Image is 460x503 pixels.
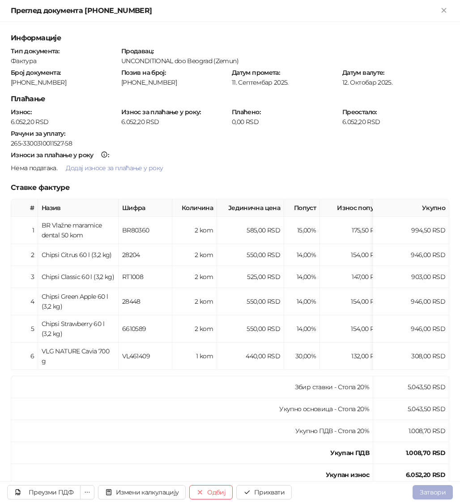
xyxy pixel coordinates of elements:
td: 154,00 RSD [320,315,387,343]
td: 2 kom [172,217,217,244]
button: Додај износе за плаћање у року [59,161,170,175]
td: 585,00 RSD [217,217,284,244]
span: ellipsis [84,489,90,495]
td: 1 [11,217,38,244]
div: [PHONE_NUMBER] [121,78,228,86]
td: 525,00 RSD [217,266,284,288]
td: 3 [11,266,38,288]
strong: Износ за плаћање у року : [121,108,201,116]
td: 28204 [119,244,172,266]
td: BR80360 [119,217,172,244]
h5: Информације [11,33,449,43]
td: 132,00 RSD [320,343,387,370]
div: Износи за плаћање у року [11,152,94,158]
button: Прихвати [236,485,292,499]
th: Назив [38,199,119,217]
div: BR Vlažne maramice dental 50 kom [42,220,115,240]
a: Преузми ПДФ [7,485,81,499]
td: 946,00 RSD [373,288,449,315]
div: 11. Септембар 2025. [231,78,340,86]
td: 946,00 RSD [373,315,449,343]
td: 2 [11,244,38,266]
td: 6 [11,343,38,370]
td: 2 kom [172,266,217,288]
td: Укупно основица - Стопа 20% [11,398,373,420]
div: 6.052,20 RSD [341,118,450,126]
strong: 1.008,70 RSD [406,449,445,457]
strong: Плаћено : [232,108,260,116]
button: Затвори [413,485,453,499]
td: 550,00 RSD [217,288,284,315]
strong: Преостало : [342,108,377,116]
strong: Рачуни за уплату : [11,129,65,138]
strong: Укупан износ [326,471,369,479]
td: 5.043,50 RSD [373,376,449,398]
th: Количина [172,199,217,217]
td: 15,00% [284,217,320,244]
div: 265-3300310011527-58 [11,139,449,147]
td: 1.008,70 RSD [373,420,449,442]
td: 28448 [119,288,172,315]
div: VLG NATURE Cavia 700 g [42,346,115,366]
strong: 6.052,20 RSD [406,471,445,479]
td: 550,00 RSD [217,244,284,266]
th: Укупно [373,199,449,217]
th: Износ попуста [320,199,387,217]
th: # [11,199,38,217]
div: Преузми ПДФ [29,488,73,496]
th: Јединична цена [217,199,284,217]
strong: Број документа : [11,69,60,77]
strong: Позив на број : [121,69,166,77]
div: 12. Октобар 2025. [341,78,450,86]
div: [PHONE_NUMBER] [10,78,119,86]
td: 4 [11,288,38,315]
td: 308,00 RSD [373,343,449,370]
button: Одбиј [189,485,233,499]
span: Нема података [11,164,56,172]
div: 0,00 RSD [231,118,340,126]
div: Преглед документа [PHONE_NUMBER] [11,5,439,16]
strong: Укупан ПДВ [330,449,369,457]
div: Chipsi Strawberry 60 l (3,2 kg) [42,319,115,339]
td: 994,50 RSD [373,217,449,244]
div: Chipsi Green Apple 60 l (3,2 kg) [42,292,115,311]
td: 14,00% [284,244,320,266]
td: 30,00% [284,343,320,370]
td: 6610589 [119,315,172,343]
th: Шифра [119,199,172,217]
td: 154,00 RSD [320,288,387,315]
td: 5.043,50 RSD [373,398,449,420]
div: Chipsi Citrus 60 l (3,2 kg) [42,250,115,260]
td: 14,00% [284,266,320,288]
div: . [10,161,450,175]
td: 2 kom [172,288,217,315]
strong: : [11,151,109,159]
strong: Тип документа : [11,47,59,55]
td: VL461409 [119,343,172,370]
h5: Плаћање [11,94,449,104]
td: 175,50 RSD [320,217,387,244]
td: 903,00 RSD [373,266,449,288]
td: 2 kom [172,315,217,343]
td: 440,00 RSD [217,343,284,370]
div: Фактура [10,57,119,65]
button: Close [439,5,449,16]
td: 1 kom [172,343,217,370]
td: Укупно ПДВ - Стопа 20% [11,420,373,442]
th: Попуст [284,199,320,217]
td: Збир ставки - Стопа 20% [11,376,373,398]
h5: Ставке фактуре [11,182,449,193]
div: UNCONDITIONAL doo Beograd (Zemun) [121,57,449,65]
td: 946,00 RSD [373,244,449,266]
div: 6.052,20 RSD [120,118,229,126]
td: 14,00% [284,315,320,343]
div: Chipsi Classic 60 l (3,2 kg) [42,272,115,282]
div: 6.052,20 RSD [10,118,119,126]
td: RT1008 [119,266,172,288]
strong: Датум промета : [232,69,280,77]
strong: Износ : [11,108,31,116]
td: 154,00 RSD [320,244,387,266]
button: Измени калкулацију [98,485,186,499]
td: 5 [11,315,38,343]
td: 550,00 RSD [217,315,284,343]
